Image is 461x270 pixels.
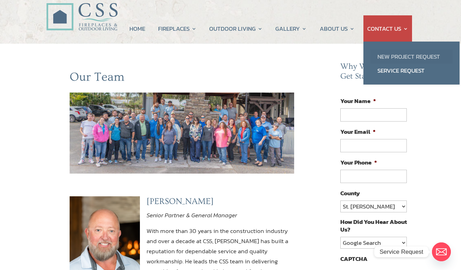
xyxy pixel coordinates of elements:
[370,50,453,64] a: New Project Request
[370,64,453,78] a: Service Request
[147,196,294,210] h3: [PERSON_NAME]
[340,128,376,136] label: Your Email
[340,97,376,105] label: Your Name
[147,211,237,220] em: Senior Partner & General Manager
[275,15,307,42] a: GALLERY
[70,70,294,88] h1: Our Team
[320,15,355,42] a: ABOUT US
[432,242,451,261] a: Email
[367,15,408,42] a: CONTACT US
[340,255,368,263] label: CAPTCHA
[70,93,294,174] img: team2
[340,62,412,85] h2: Why Wait? Get Started [DATE]!
[340,189,360,197] label: County
[158,15,197,42] a: FIREPLACES
[340,159,377,166] label: Your Phone
[129,15,145,42] a: HOME
[340,218,407,233] label: How Did You Hear About Us?
[209,15,263,42] a: OUTDOOR LIVING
